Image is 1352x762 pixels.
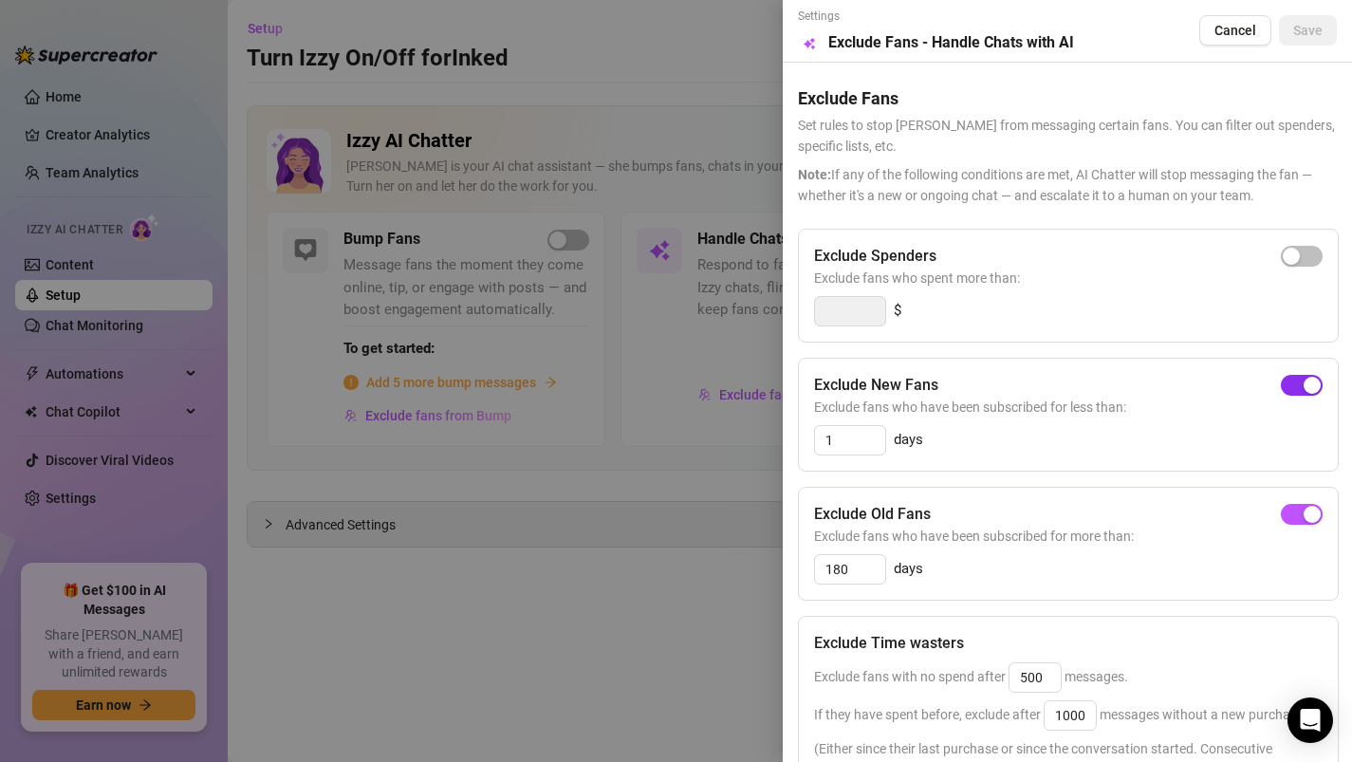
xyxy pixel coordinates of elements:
[1287,697,1333,743] div: Open Intercom Messenger
[814,268,1323,288] span: Exclude fans who spent more than:
[894,300,901,323] span: $
[814,245,936,268] h5: Exclude Spenders
[814,632,964,655] h5: Exclude Time wasters
[1214,23,1256,38] span: Cancel
[1279,15,1337,46] button: Save
[894,558,923,581] span: days
[798,8,1074,26] span: Settings
[814,374,938,397] h5: Exclude New Fans
[1199,15,1271,46] button: Cancel
[814,526,1323,547] span: Exclude fans who have been subscribed for more than:
[798,164,1337,206] span: If any of the following conditions are met, AI Chatter will stop messaging the fan — whether it's...
[828,31,1074,54] h5: Exclude Fans - Handle Chats with AI
[814,669,1128,684] span: Exclude fans with no spend after messages.
[798,115,1337,157] span: Set rules to stop [PERSON_NAME] from messaging certain fans. You can filter out spenders, specifi...
[798,85,1337,111] h5: Exclude Fans
[798,167,831,182] span: Note:
[814,503,931,526] h5: Exclude Old Fans
[814,707,1307,722] span: If they have spent before, exclude after messages without a new purchase.
[894,429,923,452] span: days
[814,397,1323,418] span: Exclude fans who have been subscribed for less than:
